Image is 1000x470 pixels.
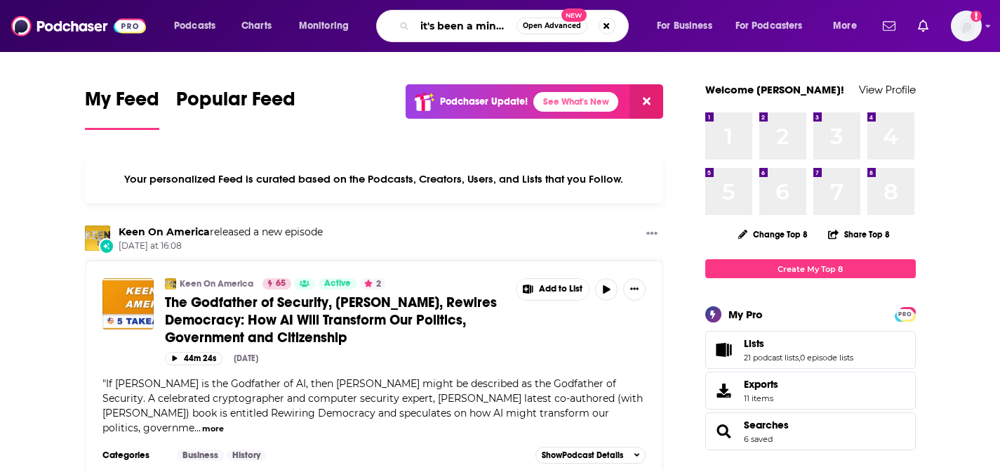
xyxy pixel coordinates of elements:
[194,422,201,434] span: ...
[710,340,738,360] a: Lists
[99,238,114,254] div: New Episode
[11,13,146,39] img: Podchaser - Follow, Share and Rate Podcasts
[119,240,323,252] span: [DATE] at 16:08
[912,14,934,38] a: Show notifications dropdown
[897,309,914,320] span: PRO
[735,16,803,36] span: For Podcasters
[561,8,587,22] span: New
[262,278,291,289] a: 65
[827,221,891,248] button: Share Top 8
[744,337,853,350] a: Lists
[234,353,258,363] div: [DATE]
[324,277,351,291] span: Active
[897,308,914,319] a: PRO
[744,378,778,391] span: Exports
[119,226,210,238] a: Keen On America
[951,11,982,41] img: User Profile
[533,92,618,112] a: See What's New
[726,15,823,37] button: open menu
[165,294,506,346] a: The Godfather of Security, [PERSON_NAME], Rewires Democracy: How AI Will Transform Our Politics, ...
[165,352,222,365] button: 44m 24s
[85,226,110,251] img: Keen On America
[523,22,581,30] span: Open Advanced
[800,353,853,363] a: 0 episode lists
[705,331,916,369] span: Lists
[299,16,349,36] span: Monitoring
[535,447,646,464] button: ShowPodcast Details
[705,372,916,410] a: Exports
[705,259,916,278] a: Create My Top 8
[227,450,266,461] a: History
[165,294,497,346] span: The Godfather of Security, [PERSON_NAME], Rewires Democracy: How AI Will Transform Our Politics, ...
[85,155,664,203] div: Your personalized Feed is curated based on the Podcasts, Creators, Users, and Lists that you Follow.
[319,278,356,289] a: Active
[102,377,643,434] span: If [PERSON_NAME] is the Godfather of AI, then [PERSON_NAME] might be described as the Godfather o...
[623,278,646,301] button: Show More Button
[174,16,215,36] span: Podcasts
[951,11,982,41] button: Show profile menu
[119,226,323,239] h3: released a new episode
[799,353,800,363] span: ,
[389,10,642,42] div: Search podcasts, credits, & more...
[516,18,587,34] button: Open AdvancedNew
[360,278,385,289] button: 2
[710,422,738,441] a: Searches
[859,83,916,96] a: View Profile
[971,11,982,22] svg: Add a profile image
[232,15,280,37] a: Charts
[85,87,159,119] span: My Feed
[647,15,730,37] button: open menu
[744,419,789,431] a: Searches
[241,16,272,36] span: Charts
[951,11,982,41] span: Logged in as megcassidy
[833,16,857,36] span: More
[641,226,663,243] button: Show More Button
[415,15,516,37] input: Search podcasts, credits, & more...
[823,15,874,37] button: open menu
[202,423,224,435] button: more
[440,96,528,107] p: Podchaser Update!
[177,450,224,461] a: Business
[705,83,844,96] a: Welcome [PERSON_NAME]!
[102,377,643,434] span: "
[744,393,778,403] span: 11 items
[744,434,773,444] a: 6 saved
[289,15,367,37] button: open menu
[85,87,159,130] a: My Feed
[176,87,295,130] a: Popular Feed
[516,279,589,300] button: Show More Button
[102,450,166,461] h3: Categories
[539,284,582,294] span: Add to List
[877,14,901,38] a: Show notifications dropdown
[165,278,176,289] img: Keen On America
[276,277,286,291] span: 65
[657,16,712,36] span: For Business
[102,278,154,329] img: The Godfather of Security, Bruce Schneier, Rewires Democracy: How AI Will Transform Our Politics,...
[180,278,253,289] a: Keen On America
[710,381,738,400] span: Exports
[164,15,234,37] button: open menu
[744,353,799,363] a: 21 podcast lists
[705,412,916,450] span: Searches
[728,308,763,321] div: My Pro
[176,87,295,119] span: Popular Feed
[744,337,764,350] span: Lists
[730,226,817,243] button: Change Top 8
[542,450,623,460] span: Show Podcast Details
